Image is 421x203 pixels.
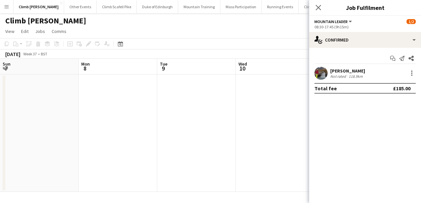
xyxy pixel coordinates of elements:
[64,0,97,13] button: Other Events
[309,3,421,12] h3: Job Fulfilment
[137,0,178,13] button: Duke of Edinburgh
[314,24,416,29] div: 08:30-17:45 (9h15m)
[330,74,347,79] div: Not rated
[5,28,14,34] span: View
[314,85,337,92] div: Total fee
[393,85,410,92] div: £185.00
[41,51,47,56] div: BST
[237,65,247,72] span: 10
[2,65,11,72] span: 7
[52,28,66,34] span: Comms
[33,27,48,36] a: Jobs
[49,27,69,36] a: Comms
[262,0,299,13] button: Running Events
[97,0,137,13] button: Climb Scafell Pike
[3,61,11,67] span: Sun
[80,65,90,72] span: 8
[309,32,421,48] div: Confirmed
[22,51,38,56] span: Week 37
[81,61,90,67] span: Mon
[330,68,365,74] div: [PERSON_NAME]
[159,65,167,72] span: 9
[35,28,45,34] span: Jobs
[5,16,86,26] h1: Climb [PERSON_NAME]
[299,0,336,13] button: Climb Snowdon
[178,0,220,13] button: Mountain Training
[160,61,167,67] span: Tue
[220,0,262,13] button: Mass Participation
[21,28,29,34] span: Edit
[5,51,20,57] div: [DATE]
[18,27,31,36] a: Edit
[347,74,364,79] div: 118.9km
[314,19,353,24] button: Mountain Leader
[13,0,64,13] button: Climb [PERSON_NAME]
[238,61,247,67] span: Wed
[3,27,17,36] a: View
[407,19,416,24] span: 1/2
[314,19,348,24] span: Mountain Leader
